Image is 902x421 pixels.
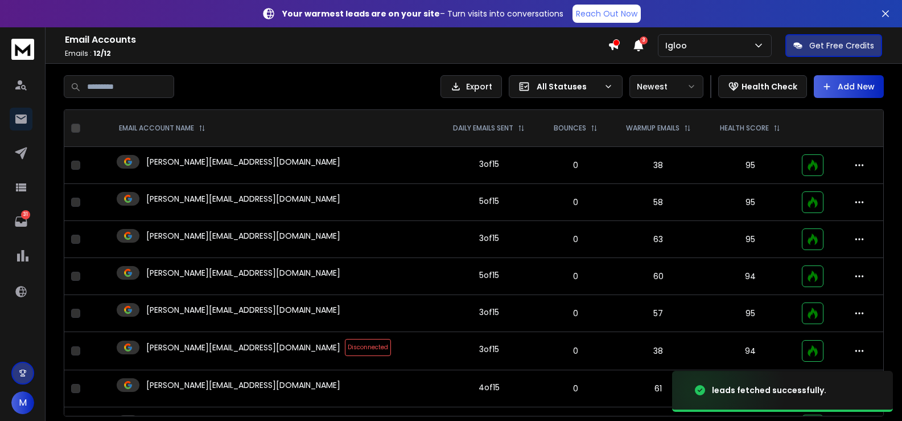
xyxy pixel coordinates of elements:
[11,391,34,414] button: M
[547,271,604,282] p: 0
[345,339,391,356] span: Disconnected
[712,385,826,396] div: leads fetched successfully.
[11,39,34,60] img: logo
[547,160,604,171] p: 0
[21,210,30,219] p: 31
[479,232,499,244] div: 3 of 15
[640,36,648,44] span: 3
[720,124,769,133] p: HEALTH SCORE
[742,81,797,92] p: Health Check
[537,81,599,92] p: All Statuses
[547,234,604,245] p: 0
[576,8,637,19] p: Reach Out Now
[282,8,440,19] strong: Your warmest leads are on your site
[440,75,502,98] button: Export
[479,269,499,281] div: 5 of 15
[10,210,32,233] a: 31
[547,345,604,357] p: 0
[626,124,679,133] p: WARMUP EMAILS
[93,48,111,58] span: 12 / 12
[479,195,499,207] div: 5 of 15
[453,124,513,133] p: DAILY EMAILS SENT
[479,306,499,318] div: 3 of 15
[146,230,340,242] p: [PERSON_NAME][EMAIL_ADDRESS][DOMAIN_NAME]
[146,156,340,167] p: [PERSON_NAME][EMAIL_ADDRESS][DOMAIN_NAME]
[146,342,340,353] p: [PERSON_NAME][EMAIL_ADDRESS][DOMAIN_NAME]
[146,193,340,205] p: [PERSON_NAME][EMAIL_ADDRESS][DOMAIN_NAME]
[554,124,586,133] p: BOUNCES
[547,197,604,208] p: 0
[547,383,604,394] p: 0
[785,34,882,57] button: Get Free Credits
[611,332,706,370] td: 38
[611,147,706,184] td: 38
[706,332,795,370] td: 94
[547,308,604,319] p: 0
[665,40,691,51] p: Igloo
[611,370,706,407] td: 61
[479,382,500,393] div: 4 of 15
[706,147,795,184] td: 95
[718,75,807,98] button: Health Check
[65,49,608,58] p: Emails :
[706,184,795,221] td: 95
[706,295,795,332] td: 95
[479,344,499,355] div: 3 of 15
[611,295,706,332] td: 57
[629,75,703,98] button: Newest
[146,304,340,316] p: [PERSON_NAME][EMAIL_ADDRESS][DOMAIN_NAME]
[814,75,884,98] button: Add New
[119,124,205,133] div: EMAIL ACCOUNT NAME
[611,184,706,221] td: 58
[282,8,563,19] p: – Turn visits into conversations
[146,379,340,391] p: [PERSON_NAME][EMAIL_ADDRESS][DOMAIN_NAME]
[611,221,706,258] td: 63
[146,267,340,279] p: [PERSON_NAME][EMAIL_ADDRESS][DOMAIN_NAME]
[706,221,795,258] td: 95
[572,5,641,23] a: Reach Out Now
[706,258,795,295] td: 94
[65,33,608,47] h1: Email Accounts
[809,40,874,51] p: Get Free Credits
[479,158,499,170] div: 3 of 15
[611,258,706,295] td: 60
